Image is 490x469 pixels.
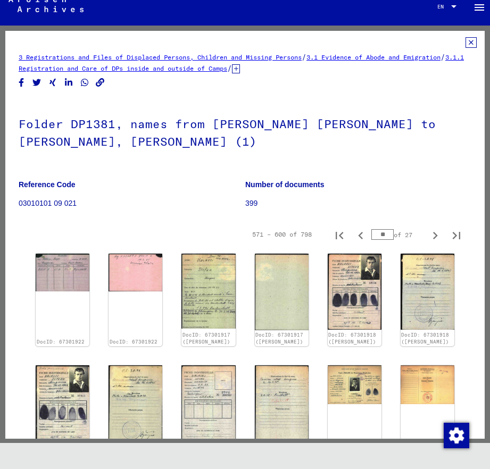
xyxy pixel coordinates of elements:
[16,76,27,89] button: Share on Facebook
[182,332,230,345] a: DocID: 67301917 ([PERSON_NAME])
[443,422,469,448] div: Change consent
[350,224,371,245] button: Previous page
[109,365,162,443] img: 002.jpg
[255,254,309,330] img: 002.jpg
[110,339,157,345] a: DocID: 67301922
[425,224,446,245] button: Next page
[36,365,89,443] img: 001.jpg
[473,1,486,14] mat-icon: Side nav toggle icon
[437,4,449,10] span: EN
[245,198,471,209] p: 399
[446,224,467,245] button: Last page
[79,76,90,89] button: Share on WhatsApp
[441,52,445,62] span: /
[63,76,74,89] button: Share on LinkedIn
[109,254,162,291] img: 002.jpg
[401,332,449,345] a: DocID: 67301918 ([PERSON_NAME])
[401,254,454,329] img: 002.jpg
[19,198,245,209] p: 03010101 09 021
[302,52,306,62] span: /
[227,63,232,73] span: /
[47,76,59,89] button: Share on Xing
[19,99,471,164] h1: Folder DP1381, names from [PERSON_NAME] [PERSON_NAME] to [PERSON_NAME], [PERSON_NAME] (1)
[255,365,309,442] img: 002.jpg
[328,254,381,329] img: 001.jpg
[36,254,89,291] img: 001.jpg
[255,332,303,345] a: DocID: 67301917 ([PERSON_NAME])
[19,53,302,61] a: 3 Registrations and Files of Displaced Persons, Children and Missing Persons
[181,254,235,329] img: 001.jpg
[329,224,350,245] button: First page
[328,332,376,345] a: DocID: 67301918 ([PERSON_NAME])
[252,230,312,239] div: 571 – 600 of 798
[37,339,85,345] a: DocID: 67301922
[306,53,441,61] a: 3.1 Evidence of Abode and Emigration
[31,76,43,89] button: Share on Twitter
[401,365,454,404] img: 002.jpg
[371,230,425,240] div: of 27
[181,365,235,441] img: 001.jpg
[245,180,325,189] b: Number of documents
[95,76,106,89] button: Copy link
[444,423,469,448] img: Change consent
[328,365,381,404] img: 001.jpg
[19,180,76,189] b: Reference Code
